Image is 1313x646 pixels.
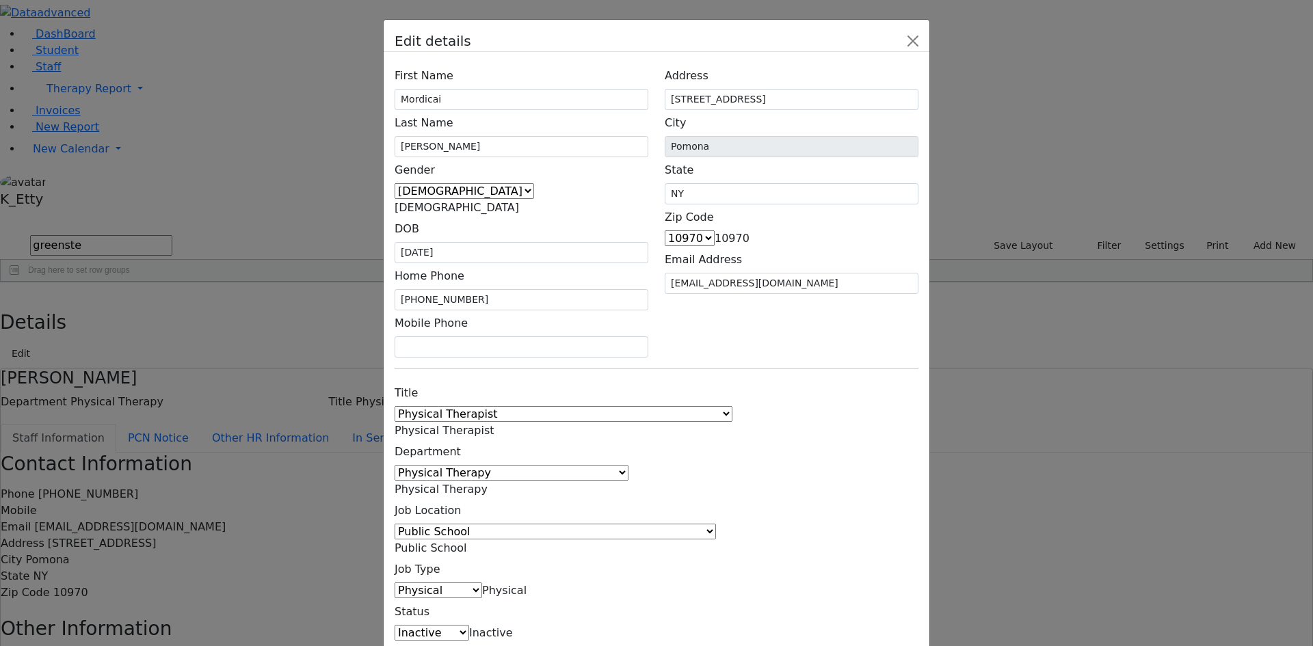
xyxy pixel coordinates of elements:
[395,556,440,582] label: Job Type
[482,584,527,597] span: Physical
[665,247,742,273] label: Email Address
[395,216,419,242] label: DOB
[395,541,467,554] span: Public School
[469,626,513,639] span: Inactive
[395,498,461,524] label: Job Location
[395,439,461,465] label: Department
[665,63,708,89] label: Address
[395,424,494,437] span: Physical Therapist
[395,483,488,496] span: Physical Therapy
[395,310,468,336] label: Mobile Phone
[395,380,418,406] label: Title
[395,201,519,214] span: Male
[395,63,453,89] label: First Name
[902,30,924,52] button: Close
[715,232,750,245] span: 10970
[665,157,693,183] label: State
[395,263,464,289] label: Home Phone
[665,204,714,230] label: Zip Code
[665,110,686,136] label: City
[665,89,918,110] input: Enter a location
[395,31,471,51] h5: Edit details
[395,110,453,136] label: Last Name
[395,599,429,625] label: Status
[395,157,435,183] label: Gender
